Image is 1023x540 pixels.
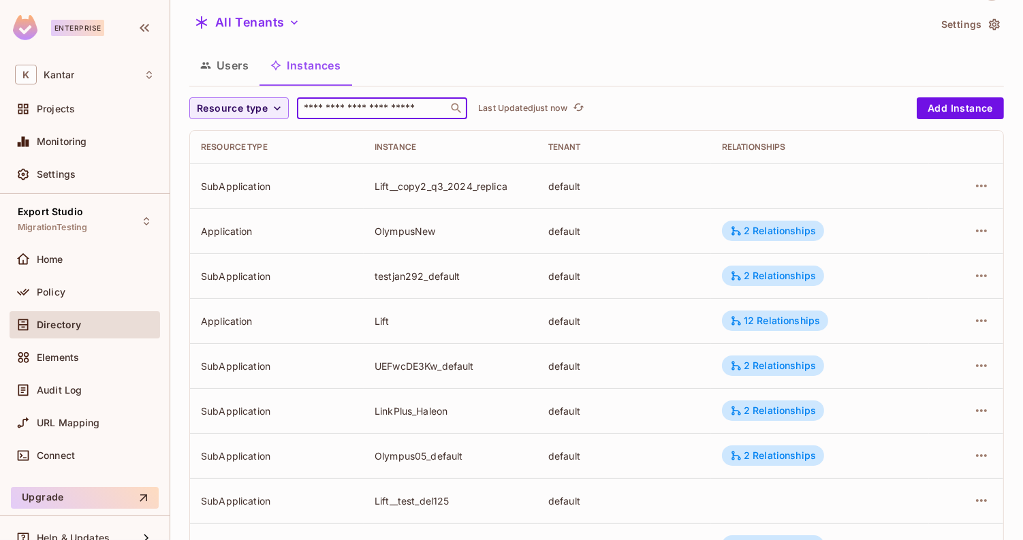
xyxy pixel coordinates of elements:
[570,100,586,116] button: refresh
[189,97,289,119] button: Resource type
[548,449,700,462] div: default
[201,225,353,238] div: Application
[37,417,100,428] span: URL Mapping
[548,404,700,417] div: default
[51,20,104,36] div: Enterprise
[567,100,586,116] span: Click to refresh data
[18,222,87,233] span: MigrationTesting
[201,270,353,283] div: SubApplication
[548,494,700,507] div: default
[730,315,820,327] div: 12 Relationships
[548,360,700,372] div: default
[548,270,700,283] div: default
[722,142,918,153] div: Relationships
[189,48,259,82] button: Users
[375,404,526,417] div: LinkPlus_Haleon
[375,225,526,238] div: OlympusNew
[37,319,81,330] span: Directory
[37,254,63,265] span: Home
[201,360,353,372] div: SubApplication
[37,287,65,298] span: Policy
[548,142,700,153] div: Tenant
[37,169,76,180] span: Settings
[13,15,37,40] img: SReyMgAAAABJRU5ErkJggg==
[201,142,353,153] div: Resource type
[730,270,816,282] div: 2 Relationships
[201,404,353,417] div: SubApplication
[15,65,37,84] span: K
[375,142,526,153] div: Instance
[936,14,1004,35] button: Settings
[375,180,526,193] div: Lift__copy2_q3_2024_replica
[548,180,700,193] div: default
[730,225,816,237] div: 2 Relationships
[478,103,567,114] p: Last Updated just now
[201,180,353,193] div: SubApplication
[730,360,816,372] div: 2 Relationships
[375,494,526,507] div: Lift__test_del125
[259,48,351,82] button: Instances
[201,315,353,328] div: Application
[37,136,87,147] span: Monitoring
[375,270,526,283] div: testjan292_default
[44,69,74,80] span: Workspace: Kantar
[189,12,305,33] button: All Tenants
[375,360,526,372] div: UEFwcDE3Kw_default
[730,449,816,462] div: 2 Relationships
[201,494,353,507] div: SubApplication
[37,450,75,461] span: Connect
[548,315,700,328] div: default
[917,97,1004,119] button: Add Instance
[18,206,83,217] span: Export Studio
[37,104,75,114] span: Projects
[37,385,82,396] span: Audit Log
[375,315,526,328] div: Lift
[730,404,816,417] div: 2 Relationships
[37,352,79,363] span: Elements
[201,449,353,462] div: SubApplication
[375,449,526,462] div: Olympus05_default
[548,225,700,238] div: default
[573,101,584,115] span: refresh
[197,100,268,117] span: Resource type
[11,487,159,509] button: Upgrade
